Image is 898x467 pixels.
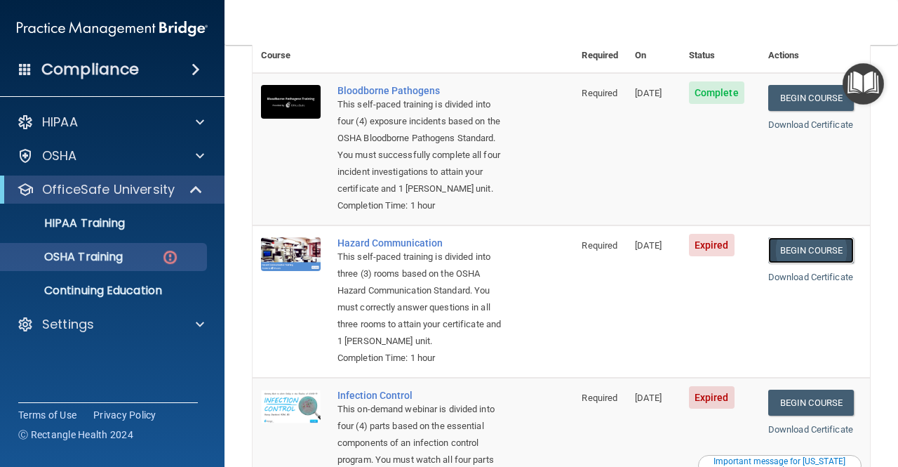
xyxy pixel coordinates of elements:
span: Expired [689,234,735,256]
span: [DATE] [635,240,662,251]
span: Required [582,240,617,251]
th: Course [253,22,329,73]
div: This self-paced training is divided into four (4) exposure incidents based on the OSHA Bloodborne... [337,96,503,197]
span: [DATE] [635,393,662,403]
p: Continuing Education [9,284,201,298]
span: Required [582,393,617,403]
div: Completion Time: 1 hour [337,350,503,367]
p: HIPAA Training [9,216,125,230]
a: Download Certificate [768,119,853,130]
span: [DATE] [635,88,662,98]
a: Bloodborne Pathogens [337,85,503,96]
span: Complete [689,81,744,104]
p: HIPAA [42,114,78,131]
div: This self-paced training is divided into three (3) rooms based on the OSHA Hazard Communication S... [337,249,503,350]
a: Download Certificate [768,272,853,282]
a: Hazard Communication [337,237,503,249]
a: Terms of Use [18,408,76,422]
a: Settings [17,316,204,333]
p: OSHA [42,147,77,164]
p: OSHA Training [9,250,123,264]
img: PMB logo [17,15,208,43]
span: Expired [689,386,735,409]
a: Begin Course [768,85,854,111]
th: Status [681,22,760,73]
a: OSHA [17,147,204,164]
p: OfficeSafe University [42,181,175,198]
span: Ⓒ Rectangle Health 2024 [18,428,133,442]
th: Required [573,22,626,73]
img: danger-circle.6113f641.png [161,249,179,266]
p: Settings [42,316,94,333]
a: Begin Course [768,237,854,263]
span: Required [582,88,617,98]
button: Open Resource Center [843,63,884,105]
th: Actions [760,22,870,73]
a: Infection Control [337,390,503,401]
th: Expires On [626,22,681,73]
a: OfficeSafe University [17,181,203,198]
a: Download Certificate [768,424,853,435]
div: Completion Time: 1 hour [337,197,503,214]
a: Begin Course [768,390,854,416]
h4: Compliance [41,60,139,79]
a: Privacy Policy [93,408,156,422]
a: HIPAA [17,114,204,131]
